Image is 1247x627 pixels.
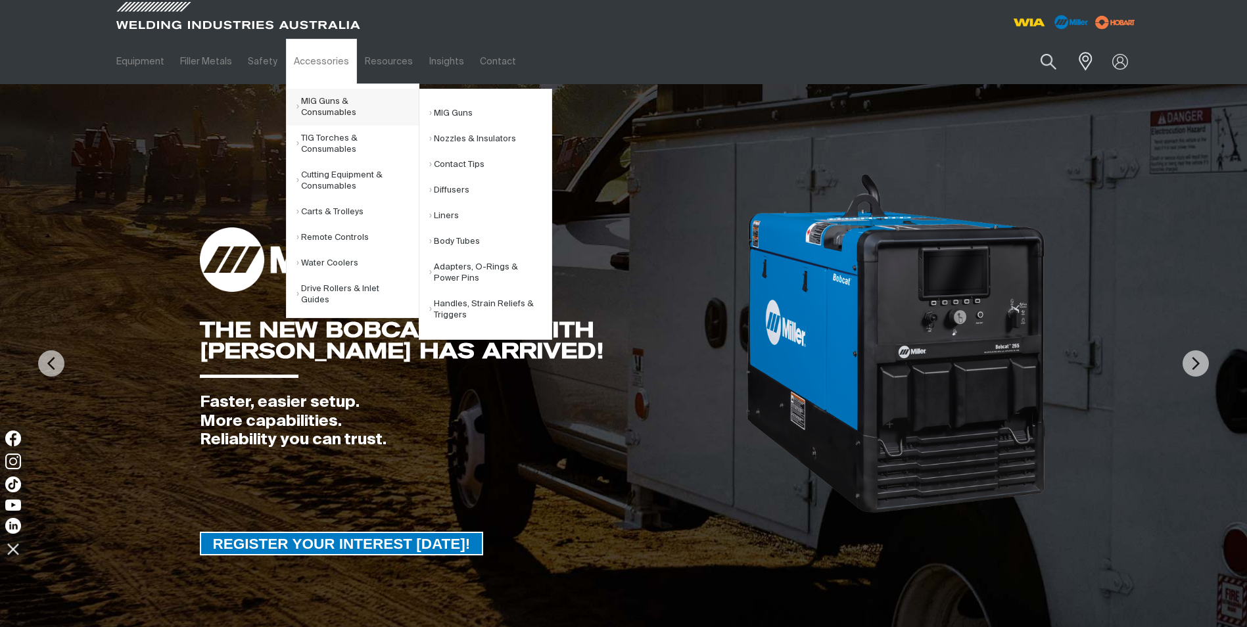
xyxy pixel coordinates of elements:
a: Contact [472,39,524,84]
img: Facebook [5,430,21,446]
img: YouTube [5,499,21,511]
a: Handles, Strain Reliefs & Triggers [429,291,552,328]
a: Accessories [286,39,357,84]
img: Instagram [5,453,21,469]
a: Safety [240,39,285,84]
a: Drive Rollers & Inlet Guides [296,276,419,313]
a: Contact Tips [429,152,552,177]
a: Liners [429,203,552,229]
a: TIG Torches & Consumables [296,126,419,162]
img: PrevArrow [38,350,64,377]
a: Remote Controls [296,225,419,250]
img: NextArrow [1183,350,1209,377]
img: miller [1091,12,1139,32]
a: Insights [421,39,471,84]
span: REGISTER YOUR INTEREST [DATE]! [201,532,482,555]
a: Cutting Equipment & Consumables [296,162,419,199]
a: Water Coolers [296,250,419,276]
a: Body Tubes [429,229,552,254]
a: REGISTER YOUR INTEREST TODAY! [200,532,484,555]
div: Faster, easier setup. More capabilities. Reliability you can trust. [200,393,745,450]
img: hide socials [2,538,24,560]
ul: Accessories Submenu [286,83,419,318]
img: LinkedIn [5,518,21,534]
a: Resources [357,39,421,84]
a: Nozzles & Insulators [429,126,552,152]
a: Equipment [108,39,172,84]
a: Carts & Trolleys [296,199,419,225]
img: TikTok [5,476,21,492]
a: MIG Guns & Consumables [296,89,419,126]
a: MIG Guns [429,101,552,126]
div: THE NEW BOBCAT 265X™ WITH [PERSON_NAME] HAS ARRIVED! [200,319,745,361]
button: Search products [1026,46,1071,77]
ul: MIG Guns & Consumables Submenu [419,89,552,340]
nav: Main [108,39,882,84]
a: Diffusers [429,177,552,203]
a: Filler Metals [172,39,240,84]
input: Product name or item number... [1009,46,1070,77]
a: Adapters, O-Rings & Power Pins [429,254,552,291]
